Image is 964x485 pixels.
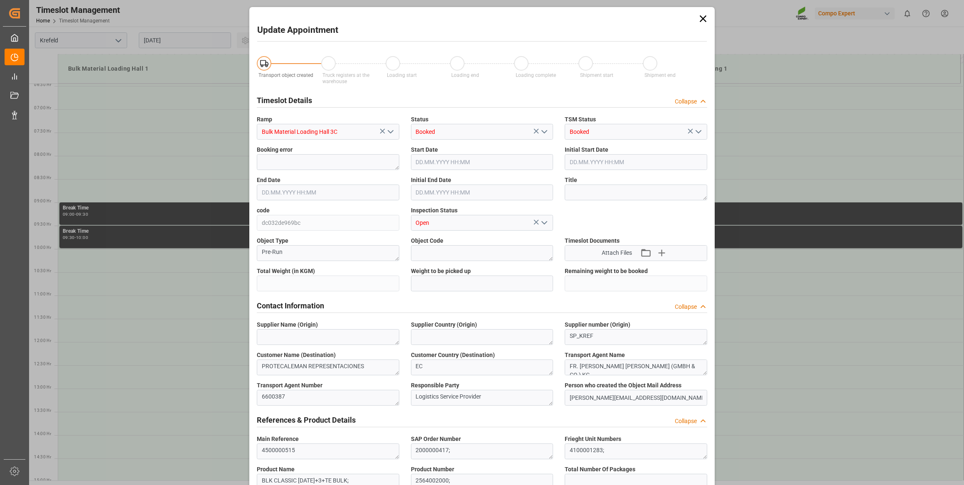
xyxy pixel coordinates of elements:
[411,390,553,406] textarea: Logistics Service Provider
[411,320,477,329] span: Supplier Country (Origin)
[411,236,443,245] span: Object Code
[565,145,608,154] span: Initial Start Date
[411,465,454,474] span: Product Number
[257,359,399,375] textarea: PROTECALEMAN REPRESENTACIONES
[257,176,280,185] span: End Date
[257,435,299,443] span: Main Reference
[258,72,313,78] span: Transport object created
[411,435,461,443] span: SAP Order Number
[257,124,399,140] input: Type to search/select
[257,300,324,311] h2: Contact Information
[411,267,471,276] span: Weight to be picked up
[675,303,697,311] div: Collapse
[602,249,632,257] span: Attach Files
[411,351,495,359] span: Customer Country (Destination)
[691,126,704,138] button: open menu
[257,236,288,245] span: Object Type
[565,236,620,245] span: Timeslot Documents
[565,435,621,443] span: Frieght Unit Numbers
[257,390,399,406] textarea: 6600387
[411,185,553,200] input: DD.MM.YYYY HH:MM
[322,72,369,84] span: Truck registers at the warehouse
[411,124,553,140] input: Type to search/select
[565,381,681,390] span: Person who created the Object Mail Address
[257,245,399,261] textarea: Pre-Run
[538,126,550,138] button: open menu
[257,206,270,215] span: code
[257,115,272,124] span: Ramp
[565,176,577,185] span: Title
[257,185,399,200] input: DD.MM.YYYY HH:MM
[565,359,707,375] textarea: FR. [PERSON_NAME] [PERSON_NAME] (GMBH & CO.) KG
[644,72,676,78] span: Shipment end
[411,115,428,124] span: Status
[257,381,322,390] span: Transport Agent Number
[565,329,707,345] textarea: SP_KREF
[257,414,356,426] h2: References & Product Details
[411,154,553,170] input: DD.MM.YYYY HH:MM
[411,145,438,154] span: Start Date
[257,465,295,474] span: Product Name
[451,72,479,78] span: Loading end
[516,72,556,78] span: Loading complete
[565,267,648,276] span: Remaining weight to be booked
[565,320,630,329] span: Supplier number (Origin)
[675,417,697,426] div: Collapse
[257,320,318,329] span: Supplier Name (Origin)
[257,443,399,459] textarea: 4500000515
[565,351,625,359] span: Transport Agent Name
[565,443,707,459] textarea: 4100001283;
[411,176,451,185] span: Initial End Date
[538,217,550,229] button: open menu
[411,443,553,459] textarea: 2000000417;
[257,95,312,106] h2: Timeslot Details
[257,24,338,37] h2: Update Appointment
[411,206,457,215] span: Inspection Status
[580,72,613,78] span: Shipment start
[411,359,553,375] textarea: EC
[257,351,336,359] span: Customer Name (Destination)
[675,97,697,106] div: Collapse
[257,145,293,154] span: Booking error
[565,115,596,124] span: TSM Status
[411,381,459,390] span: Responsible Party
[257,267,315,276] span: Total Weight (in KGM)
[565,465,635,474] span: Total Number Of Packages
[384,126,396,138] button: open menu
[565,154,707,170] input: DD.MM.YYYY HH:MM
[387,72,417,78] span: Loading start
